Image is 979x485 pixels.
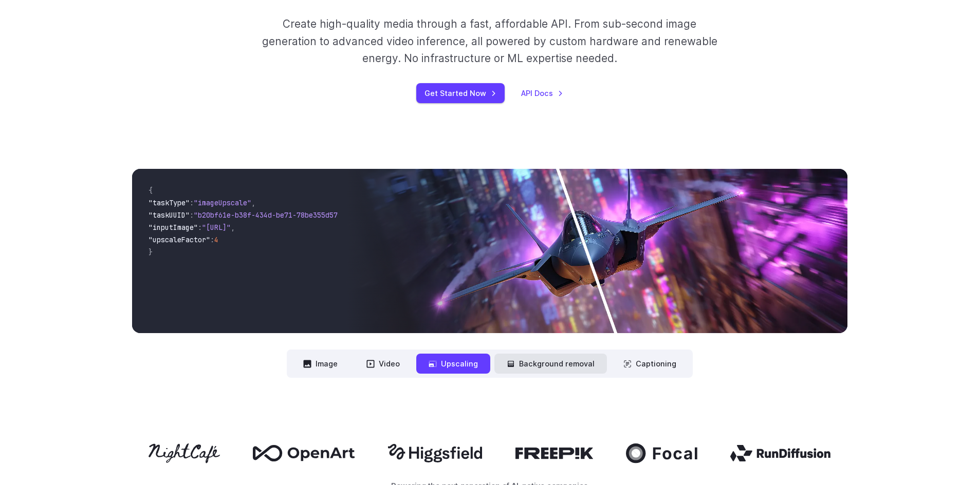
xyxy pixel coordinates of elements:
span: "[URL]" [202,223,231,232]
span: "imageUpscale" [194,198,251,207]
a: API Docs [521,87,563,99]
span: : [210,235,214,244]
span: "upscaleFactor" [149,235,210,244]
span: , [231,223,235,232]
span: : [190,198,194,207]
span: "inputImage" [149,223,198,232]
img: Futuristic stealth jet streaking through a neon-lit cityscape with glowing purple exhaust [346,169,847,333]
p: Create high-quality media through a fast, affordable API. From sub-second image generation to adv... [261,15,718,67]
span: { [149,186,153,195]
button: Image [291,354,350,374]
span: : [190,210,194,220]
span: "b20bf61e-b38f-434d-be71-78be355d5795" [194,210,350,220]
span: } [149,247,153,257]
span: "taskType" [149,198,190,207]
button: Upscaling [416,354,490,374]
span: : [198,223,202,232]
span: "taskUUID" [149,210,190,220]
span: , [251,198,255,207]
button: Background removal [494,354,607,374]
button: Video [354,354,412,374]
a: Get Started Now [416,83,505,103]
button: Captioning [611,354,689,374]
span: 4 [214,235,218,244]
